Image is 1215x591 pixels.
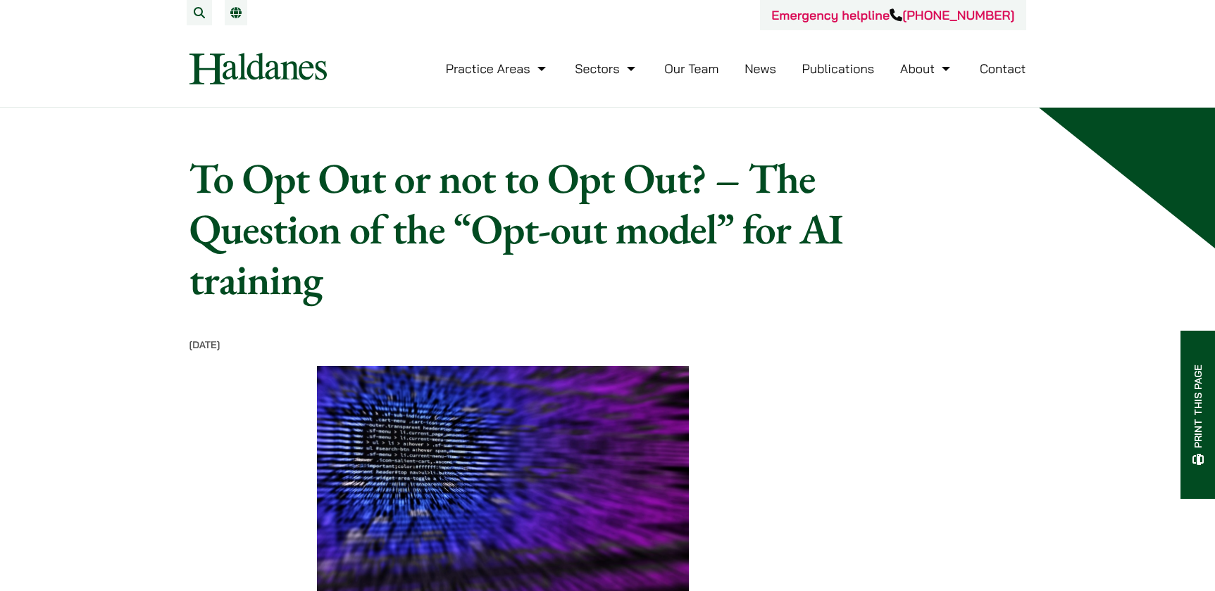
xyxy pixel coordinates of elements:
h1: To Opt Out or not to Opt Out? – The Question of the “Opt-out model” for AI training [189,153,921,305]
a: Contact [980,61,1026,77]
img: Logo of Haldanes [189,53,327,84]
a: Publications [802,61,875,77]
a: News [744,61,776,77]
a: Sectors [575,61,638,77]
a: Emergency helpline[PHONE_NUMBER] [771,7,1014,23]
a: Our Team [664,61,718,77]
time: [DATE] [189,338,220,351]
a: About [900,61,954,77]
a: Practice Areas [446,61,549,77]
a: Switch to EN [230,7,242,18]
